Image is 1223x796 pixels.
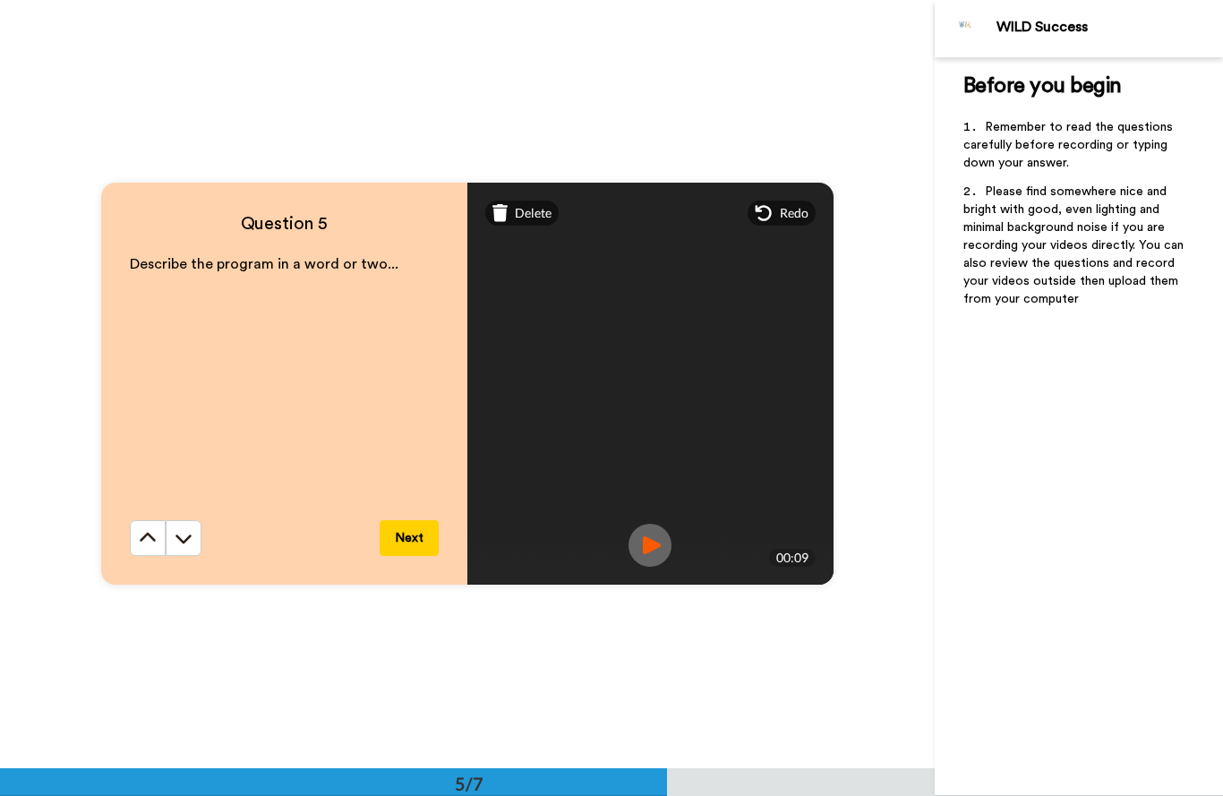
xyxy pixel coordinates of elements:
[515,204,552,222] span: Delete
[996,19,1222,36] div: WILD Success
[380,520,439,556] button: Next
[629,524,671,567] img: ic_record_play.svg
[963,75,1122,97] span: Before you begin
[769,549,816,567] div: 00:09
[130,257,398,271] span: Describe the program in a word or two...
[748,201,816,226] div: Redo
[485,201,560,226] div: Delete
[963,185,1187,305] span: Please find somewhere nice and bright with good, even lighting and minimal background noise if yo...
[963,121,1176,169] span: Remember to read the questions carefully before recording or typing down your answer.
[426,771,512,796] div: 5/7
[780,204,808,222] span: Redo
[130,211,439,236] h4: Question 5
[945,7,988,50] img: Profile Image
